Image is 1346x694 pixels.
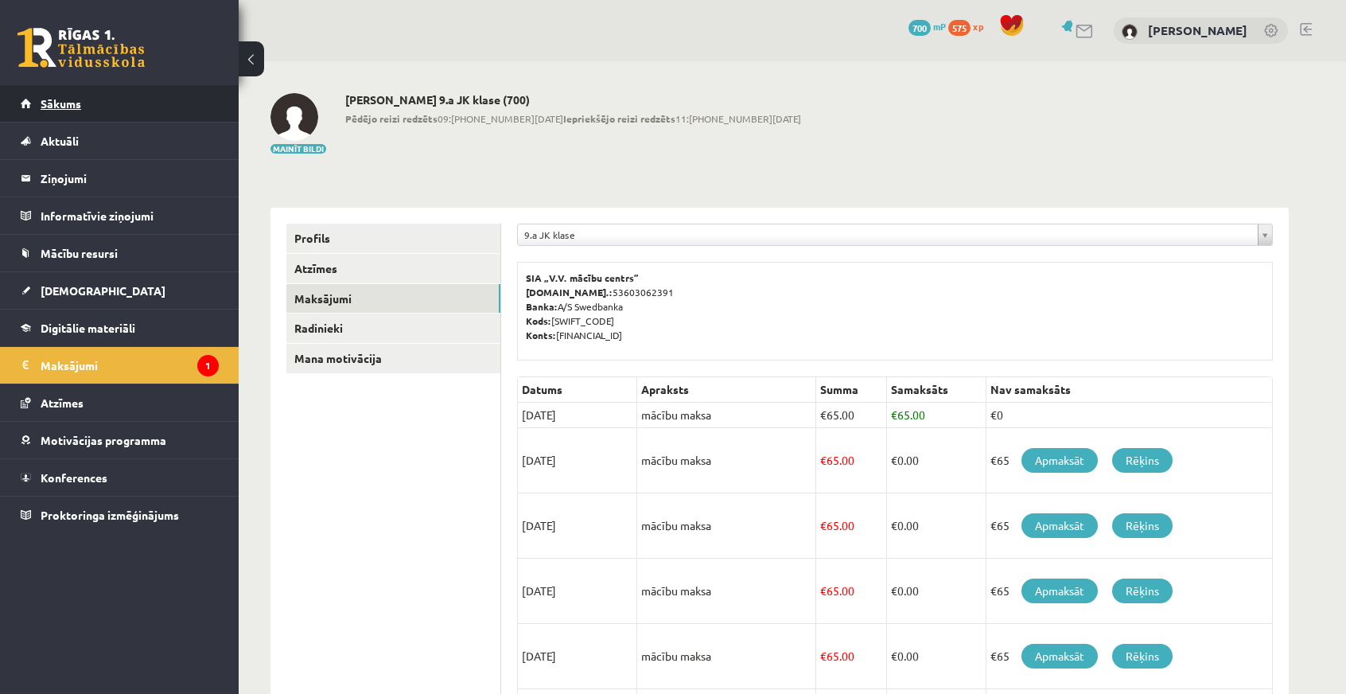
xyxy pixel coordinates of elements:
[518,224,1272,245] a: 9.a JK klase
[1148,22,1247,38] a: [PERSON_NAME]
[948,20,971,36] span: 575
[518,428,637,493] td: [DATE]
[286,254,500,283] a: Atzīmes
[41,283,165,298] span: [DEMOGRAPHIC_DATA]
[41,134,79,148] span: Aktuāli
[637,377,816,403] th: Apraksts
[986,624,1272,689] td: €65
[816,624,887,689] td: 65.00
[41,347,219,384] legend: Maksājumi
[1021,579,1098,603] a: Apmaksāt
[21,459,219,496] a: Konferences
[891,649,897,663] span: €
[21,347,219,384] a: Maksājumi1
[816,428,887,493] td: 65.00
[886,428,986,493] td: 0.00
[197,355,219,376] i: 1
[21,497,219,533] a: Proktoringa izmēģinājums
[637,624,816,689] td: mācību maksa
[986,428,1272,493] td: €65
[886,624,986,689] td: 0.00
[270,144,326,154] button: Mainīt bildi
[1122,24,1138,40] img: Marks Eilers Bušs
[908,20,946,33] a: 700 mP
[270,93,318,141] img: Marks Eilers Bušs
[886,493,986,559] td: 0.00
[345,93,801,107] h2: [PERSON_NAME] 9.a JK klase (700)
[518,559,637,624] td: [DATE]
[41,433,166,447] span: Motivācijas programma
[526,300,558,313] b: Banka:
[986,403,1272,428] td: €0
[820,453,827,467] span: €
[933,20,946,33] span: mP
[563,112,675,125] b: Iepriekšējo reizi redzēts
[891,518,897,532] span: €
[21,384,219,421] a: Atzīmes
[948,20,991,33] a: 575 xp
[21,422,219,458] a: Motivācijas programma
[986,377,1272,403] th: Nav samaksāts
[21,123,219,159] a: Aktuāli
[41,96,81,111] span: Sākums
[908,20,931,36] span: 700
[518,403,637,428] td: [DATE]
[18,28,145,68] a: Rīgas 1. Tālmācības vidusskola
[21,310,219,346] a: Digitālie materiāli
[524,224,1251,245] span: 9.a JK klase
[518,493,637,559] td: [DATE]
[526,271,640,284] b: SIA „V.V. mācību centrs”
[41,396,84,410] span: Atzīmes
[816,493,887,559] td: 65.00
[518,624,637,689] td: [DATE]
[986,493,1272,559] td: €65
[21,197,219,234] a: Informatīvie ziņojumi
[21,272,219,309] a: [DEMOGRAPHIC_DATA]
[21,85,219,122] a: Sākums
[41,470,107,485] span: Konferences
[886,377,986,403] th: Samaksāts
[820,518,827,532] span: €
[286,224,500,253] a: Profils
[973,20,983,33] span: xp
[637,403,816,428] td: mācību maksa
[345,112,438,125] b: Pēdējo reizi redzēts
[816,377,887,403] th: Summa
[526,314,551,327] b: Kods:
[886,403,986,428] td: 65.00
[1112,513,1173,538] a: Rēķins
[41,246,118,260] span: Mācību resursi
[1112,579,1173,603] a: Rēķins
[820,583,827,598] span: €
[1112,644,1173,669] a: Rēķins
[637,559,816,624] td: mācību maksa
[816,403,887,428] td: 65.00
[41,197,219,234] legend: Informatīvie ziņojumi
[286,344,500,373] a: Mana motivācija
[286,284,500,314] a: Maksājumi
[21,160,219,197] a: Ziņojumi
[637,493,816,559] td: mācību maksa
[820,649,827,663] span: €
[886,559,986,624] td: 0.00
[891,453,897,467] span: €
[526,271,1264,342] p: 53603062391 A/S Swedbanka [SWIFT_CODE] [FINANCIAL_ID]
[891,583,897,598] span: €
[41,321,135,335] span: Digitālie materiāli
[286,314,500,343] a: Radinieki
[1112,448,1173,473] a: Rēķins
[518,377,637,403] th: Datums
[41,160,219,197] legend: Ziņojumi
[21,235,219,271] a: Mācību resursi
[41,508,179,522] span: Proktoringa izmēģinājums
[1021,448,1098,473] a: Apmaksāt
[637,428,816,493] td: mācību maksa
[1021,513,1098,538] a: Apmaksāt
[986,559,1272,624] td: €65
[891,407,897,422] span: €
[345,111,801,126] span: 09:[PHONE_NUMBER][DATE] 11:[PHONE_NUMBER][DATE]
[1021,644,1098,669] a: Apmaksāt
[526,286,613,298] b: [DOMAIN_NAME].:
[816,559,887,624] td: 65.00
[526,329,556,341] b: Konts:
